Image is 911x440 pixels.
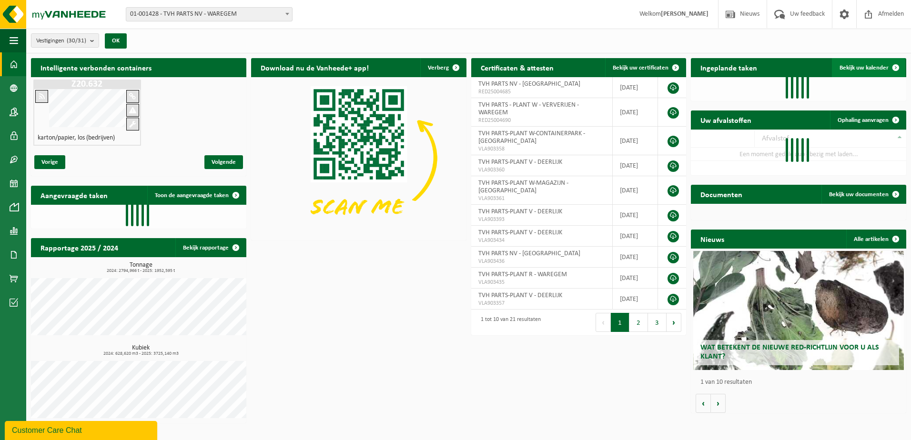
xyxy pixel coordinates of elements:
[596,313,611,332] button: Previous
[251,77,466,239] img: Download de VHEPlus App
[36,345,246,356] h3: Kubiek
[840,65,889,71] span: Bekijk uw kalender
[126,7,293,21] span: 01-001428 - TVH PARTS NV - WAREGEM
[38,135,115,141] h4: karton/papier, los (bedrijven)
[478,130,585,145] span: TVH PARTS-PLANT W-CONTAINERPARK - [GEOGRAPHIC_DATA]
[691,230,734,248] h2: Nieuws
[31,58,246,77] h2: Intelligente verbonden containers
[613,65,668,71] span: Bekijk uw certificaten
[629,313,648,332] button: 2
[471,58,563,77] h2: Certificaten & attesten
[31,186,117,204] h2: Aangevraagde taken
[155,192,229,199] span: Toon de aangevraagde taken
[478,279,606,286] span: VLA903435
[478,117,606,124] span: RED25004690
[478,229,562,236] span: TVH PARTS-PLANT V - DEERLIJK
[31,238,128,257] h2: Rapportage 2025 / 2024
[204,155,243,169] span: Volgende
[613,77,658,98] td: [DATE]
[838,117,889,123] span: Ophaling aanvragen
[147,186,245,205] a: Toon de aangevraagde taken
[700,344,879,360] span: Wat betekent de nieuwe RED-richtlijn voor u als klant?
[661,10,709,18] strong: [PERSON_NAME]
[830,110,905,130] a: Ophaling aanvragen
[34,155,65,169] span: Vorige
[605,58,685,77] a: Bekijk uw certificaten
[667,313,681,332] button: Next
[478,145,606,153] span: VLA903358
[105,33,127,49] button: OK
[478,250,580,257] span: TVH PARTS NV - [GEOGRAPHIC_DATA]
[693,251,904,370] a: Wat betekent de nieuwe RED-richtlijn voor u als klant?
[613,98,658,127] td: [DATE]
[613,289,658,310] td: [DATE]
[478,80,580,88] span: TVH PARTS NV - [GEOGRAPHIC_DATA]
[821,185,905,204] a: Bekijk uw documenten
[251,58,378,77] h2: Download nu de Vanheede+ app!
[175,238,245,257] a: Bekijk rapportage
[691,110,761,129] h2: Uw afvalstoffen
[613,268,658,289] td: [DATE]
[613,155,658,176] td: [DATE]
[478,166,606,174] span: VLA903360
[478,237,606,244] span: VLA903434
[476,312,541,333] div: 1 tot 10 van 21 resultaten
[696,394,711,413] button: Vorige
[478,258,606,265] span: VLA903436
[613,247,658,268] td: [DATE]
[478,195,606,202] span: VLA903361
[613,205,658,226] td: [DATE]
[478,159,562,166] span: TVH PARTS-PLANT V - DEERLIJK
[36,262,246,273] h3: Tonnage
[36,80,139,89] h1: Z20.632
[478,300,606,307] span: VLA903357
[846,230,905,249] a: Alle artikelen
[691,58,767,77] h2: Ingeplande taken
[711,394,726,413] button: Volgende
[613,226,658,247] td: [DATE]
[5,419,159,440] iframe: chat widget
[478,88,606,96] span: RED25004685
[478,271,567,278] span: TVH PARTS-PLANT R - WAREGEM
[36,351,246,356] span: 2024: 628,620 m3 - 2025: 3725,140 m3
[420,58,466,77] button: Verberg
[691,185,752,203] h2: Documenten
[31,33,99,48] button: Vestigingen(30/31)
[478,216,606,223] span: VLA903393
[832,58,905,77] a: Bekijk uw kalender
[478,208,562,215] span: TVH PARTS-PLANT V - DEERLIJK
[611,313,629,332] button: 1
[36,269,246,273] span: 2024: 2794,966 t - 2025: 1952,595 t
[36,34,86,48] span: Vestigingen
[126,8,292,21] span: 01-001428 - TVH PARTS NV - WAREGEM
[478,180,568,194] span: TVH PARTS-PLANT W-MAGAZIJN - [GEOGRAPHIC_DATA]
[700,379,901,386] p: 1 van 10 resultaten
[829,191,889,198] span: Bekijk uw documenten
[478,101,579,116] span: TVH PARTS - PLANT W - VERVERIJEN - WAREGEM
[613,127,658,155] td: [DATE]
[613,176,658,205] td: [DATE]
[478,292,562,299] span: TVH PARTS-PLANT V - DEERLIJK
[428,65,449,71] span: Verberg
[648,313,667,332] button: 3
[67,38,86,44] count: (30/31)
